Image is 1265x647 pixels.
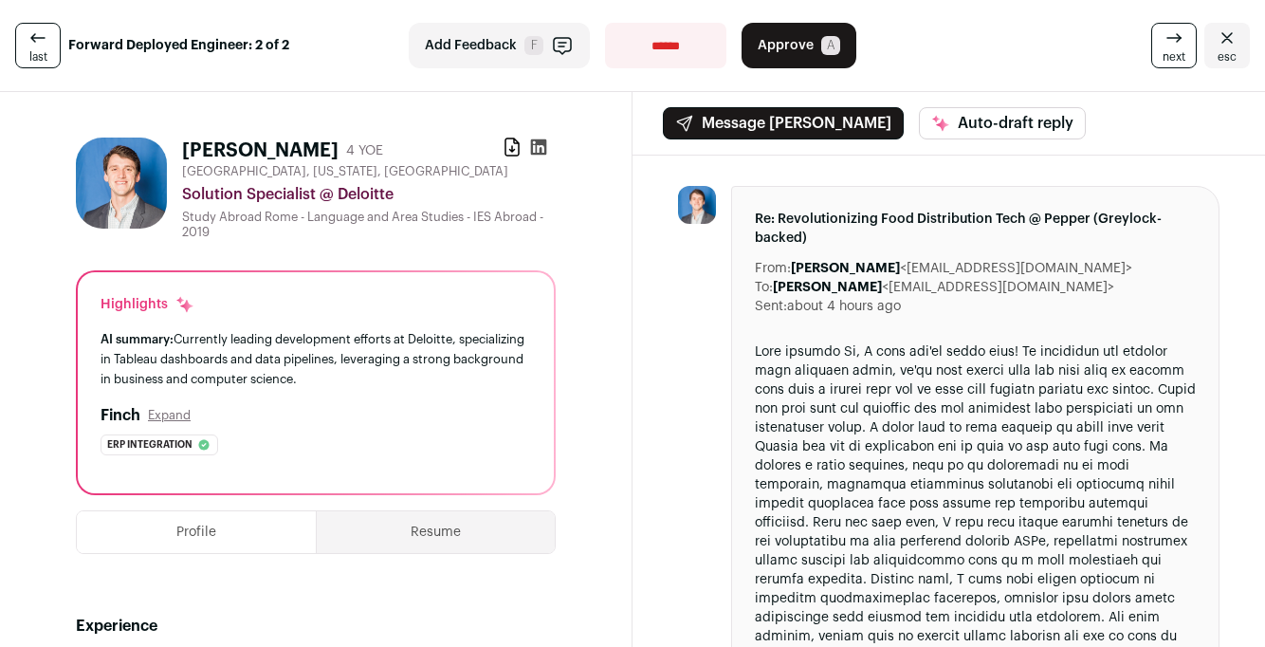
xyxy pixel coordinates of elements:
[409,23,590,68] button: Add Feedback F
[182,210,556,240] div: Study Abroad Rome - Language and Area Studies - IES Abroad - 2019
[77,511,316,553] button: Profile
[1151,23,1197,68] a: next
[755,259,791,278] dt: From:
[101,333,174,345] span: AI summary:
[346,141,383,160] div: 4 YOE
[148,408,191,423] button: Expand
[742,23,856,68] button: Approve A
[101,295,194,314] div: Highlights
[317,511,555,553] button: Resume
[755,278,773,297] dt: To:
[1163,49,1185,65] span: next
[15,23,61,68] a: last
[29,49,47,65] span: last
[101,404,140,427] h2: Finch
[101,329,531,389] div: Currently leading development efforts at Deloitte, specializing in Tableau dashboards and data pi...
[182,183,556,206] div: Solution Specialist @ Deloitte
[182,164,508,179] span: [GEOGRAPHIC_DATA], [US_STATE], [GEOGRAPHIC_DATA]
[821,36,840,55] span: A
[755,210,1196,248] span: Re: Revolutionizing Food Distribution Tech @ Pepper (Greylock-backed)
[68,36,289,55] strong: Forward Deployed Engineer: 2 of 2
[107,435,192,454] span: Erp integration
[758,36,814,55] span: Approve
[787,297,901,316] dd: about 4 hours ago
[773,281,882,294] b: [PERSON_NAME]
[791,259,1132,278] dd: <[EMAIL_ADDRESS][DOMAIN_NAME]>
[678,186,716,224] img: 3fb152bc82d3d1f4798a05ffb4434dd42961e50685c3bd20f501d7f40f7d3770.jpg
[1204,23,1250,68] a: Close
[755,297,787,316] dt: Sent:
[663,107,904,139] button: Message [PERSON_NAME]
[425,36,517,55] span: Add Feedback
[1218,49,1237,65] span: esc
[76,615,556,638] h2: Experience
[919,107,1086,139] button: Auto-draft reply
[524,36,543,55] span: F
[773,278,1114,297] dd: <[EMAIL_ADDRESS][DOMAIN_NAME]>
[76,138,167,229] img: 3fb152bc82d3d1f4798a05ffb4434dd42961e50685c3bd20f501d7f40f7d3770.jpg
[791,262,900,275] b: [PERSON_NAME]
[182,138,339,164] h1: [PERSON_NAME]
